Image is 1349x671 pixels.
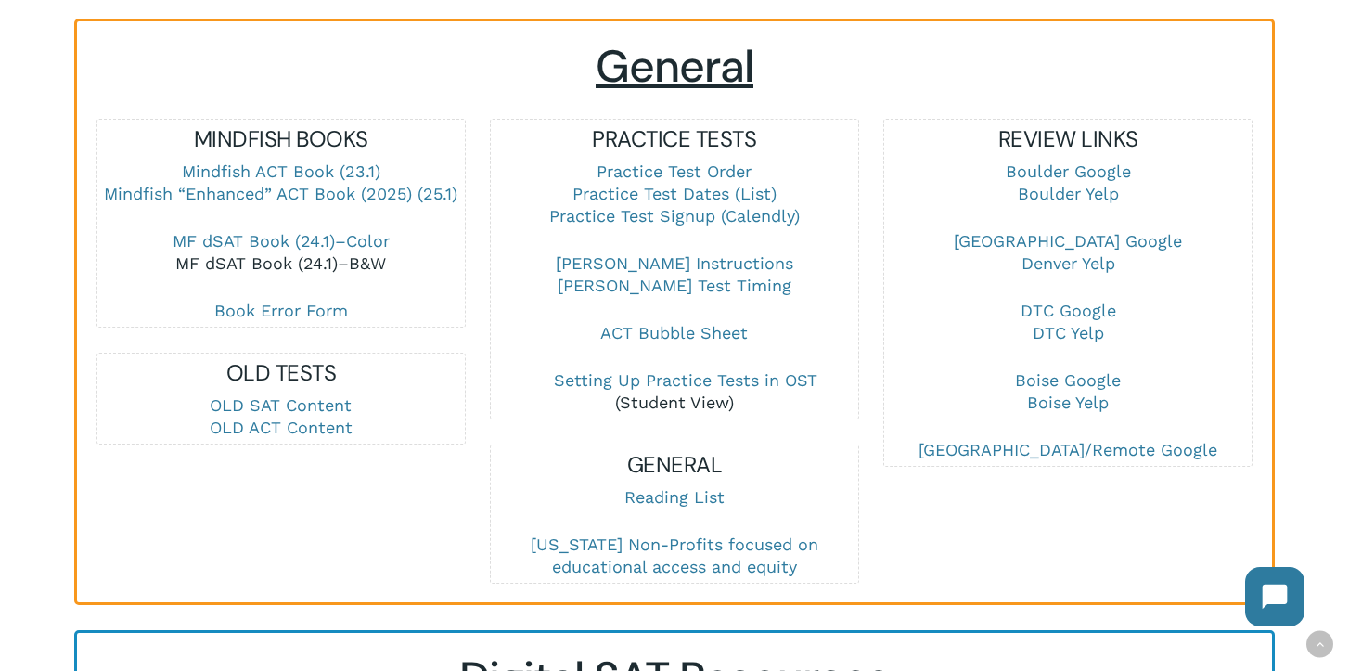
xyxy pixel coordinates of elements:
a: ACT Bubble Sheet [600,323,748,342]
h5: GENERAL [491,450,859,480]
h5: MINDFISH BOOKS [97,124,466,154]
a: Boise Google [1015,370,1121,390]
a: Practice Test Order [597,161,752,181]
a: Boise Yelp [1027,393,1109,412]
a: Book Error Form [214,301,348,320]
iframe: Chatbot [1227,548,1323,645]
a: Mindfish “Enhanced” ACT Book (2025) (25.1) [104,184,457,203]
span: General [596,37,753,96]
a: MF dSAT Book (24.1)–B&W [175,253,386,273]
a: [PERSON_NAME] Test Timing [558,276,791,295]
a: Mindfish ACT Book (23.1) [182,161,380,181]
a: Reading List [624,487,725,507]
a: DTC Yelp [1033,323,1104,342]
a: DTC Google [1021,301,1116,320]
a: Denver Yelp [1021,253,1115,273]
h5: OLD TESTS [97,358,466,388]
a: [PERSON_NAME] Instructions [556,253,793,273]
a: Practice Test Dates (List) [572,184,777,203]
a: [GEOGRAPHIC_DATA]/Remote Google [919,440,1217,459]
h5: PRACTICE TESTS [491,124,859,154]
a: OLD ACT Content [210,418,353,437]
a: Boulder Yelp [1018,184,1119,203]
a: OLD SAT Content [210,395,352,415]
a: Boulder Google [1006,161,1131,181]
h5: REVIEW LINKS [884,124,1253,154]
a: Setting Up Practice Tests in OST [554,370,817,390]
p: (Student View) [491,369,859,414]
a: [GEOGRAPHIC_DATA] Google [954,231,1182,251]
a: [US_STATE] Non-Profits focused on educational access and equity [531,535,818,576]
a: MF dSAT Book (24.1)–Color [173,231,390,251]
a: Practice Test Signup (Calendly) [549,206,800,226]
